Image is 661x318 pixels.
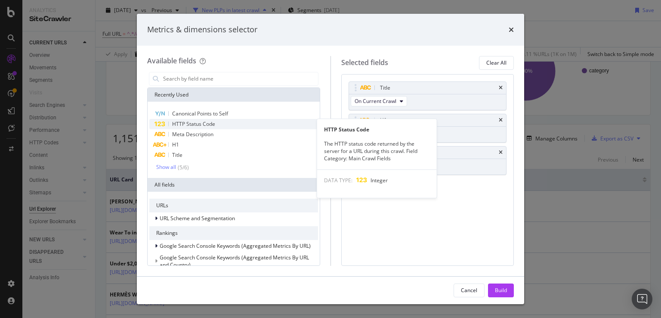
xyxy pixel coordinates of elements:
[172,151,182,159] span: Title
[149,199,318,212] div: URLs
[632,289,652,309] div: Open Intercom Messenger
[486,59,507,66] div: Clear All
[371,177,388,184] span: Integer
[160,254,309,268] span: Google Search Console Keywords (Aggregated Metrics By URL and Country)
[148,178,320,192] div: All fields
[160,215,235,222] span: URL Scheme and Segmentation
[454,284,485,297] button: Cancel
[488,284,514,297] button: Build
[317,140,437,162] div: The HTTP status code returned by the server for a URL during this crawl. Field Category: Main Cra...
[176,164,189,171] div: ( 5 / 6 )
[156,164,176,170] div: Show all
[349,81,507,110] div: TitletimesOn Current Crawl
[172,110,228,117] span: Canonical Points to Self
[149,254,318,268] div: This group is disabled
[479,56,514,70] button: Clear All
[149,226,318,240] div: Rankings
[509,24,514,35] div: times
[380,84,390,92] div: Title
[147,56,196,65] div: Available fields
[351,96,407,106] button: On Current Crawl
[172,131,213,138] span: Meta Description
[162,72,318,85] input: Search by field name
[499,85,503,90] div: times
[324,177,352,184] span: DATA TYPE:
[172,141,179,148] span: H1
[461,287,477,294] div: Cancel
[499,118,503,123] div: times
[160,242,311,249] span: Google Search Console Keywords (Aggregated Metrics By URL)
[341,58,388,68] div: Selected fields
[137,14,524,304] div: modal
[495,287,507,294] div: Build
[147,24,257,35] div: Metrics & dimensions selector
[172,120,215,128] span: HTTP Status Code
[499,150,503,155] div: times
[355,97,396,105] span: On Current Crawl
[317,126,437,133] div: HTTP Status Code
[148,88,320,102] div: Recently Used
[380,116,387,125] div: H1
[349,114,507,143] div: H1timesOn Current Crawl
